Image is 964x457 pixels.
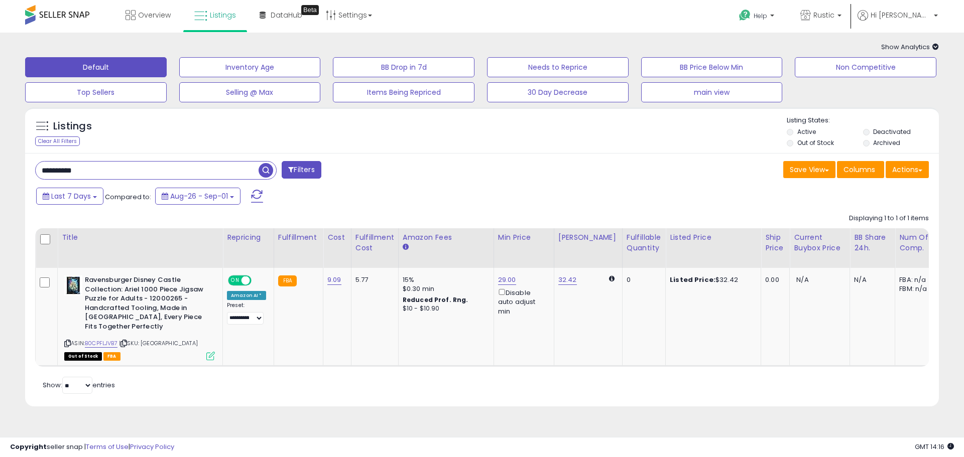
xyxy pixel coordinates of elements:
[85,275,207,334] b: Ravensburger Disney Castle Collection: Ariel 1000 Piece Jigsaw Puzzle for Adults - 12000265 - Han...
[327,232,347,243] div: Cost
[64,275,215,359] div: ASIN:
[858,10,938,33] a: Hi [PERSON_NAME]
[179,82,321,102] button: Selling @ Max
[627,275,658,284] div: 0
[754,12,767,20] span: Help
[796,275,808,284] span: N/A
[138,10,171,20] span: Overview
[915,442,954,451] span: 2025-09-9 14:16 GMT
[813,10,834,20] span: Rustic
[35,136,80,146] div: Clear All Filters
[670,232,757,243] div: Listed Price
[86,442,129,451] a: Terms of Use
[795,57,936,77] button: Non Competitive
[765,232,785,253] div: Ship Price
[333,82,474,102] button: Items Being Repriced
[229,276,242,285] span: ON
[25,82,167,102] button: Top Sellers
[843,165,875,175] span: Columns
[854,275,887,284] div: N/A
[731,2,784,33] a: Help
[498,275,516,285] a: 29.00
[130,442,174,451] a: Privacy Policy
[886,161,929,178] button: Actions
[498,287,546,316] div: Disable auto adjust min
[498,232,550,243] div: Min Price
[854,232,891,253] div: BB Share 24h.
[849,214,929,223] div: Displaying 1 to 1 of 1 items
[250,276,266,285] span: OFF
[62,232,218,243] div: Title
[558,232,618,243] div: [PERSON_NAME]
[103,352,120,361] span: FBA
[278,275,297,286] small: FBA
[487,82,629,102] button: 30 Day Decrease
[155,188,240,205] button: Aug-26 - Sep-01
[403,275,486,284] div: 15%
[403,232,490,243] div: Amazon Fees
[899,232,936,253] div: Num of Comp.
[670,275,753,284] div: $32.42
[179,57,321,77] button: Inventory Age
[787,116,938,125] p: Listing States:
[355,275,391,284] div: 5.77
[327,275,341,285] a: 9.09
[25,57,167,77] button: Default
[10,442,47,451] strong: Copyright
[105,192,151,202] span: Compared to:
[794,232,846,253] div: Current Buybox Price
[36,188,103,205] button: Last 7 Days
[873,127,911,136] label: Deactivated
[210,10,236,20] span: Listings
[837,161,884,178] button: Columns
[170,191,228,201] span: Aug-26 - Sep-01
[64,352,102,361] span: All listings that are currently out of stock and unavailable for purchase on Amazon
[403,243,409,252] small: Amazon Fees.
[119,339,198,347] span: | SKU: [GEOGRAPHIC_DATA]
[670,275,715,284] b: Listed Price:
[641,82,783,102] button: main view
[282,161,321,179] button: Filters
[43,380,115,390] span: Show: entries
[899,284,932,293] div: FBM: n/a
[301,5,319,15] div: Tooltip anchor
[797,138,834,147] label: Out of Stock
[227,232,270,243] div: Repricing
[403,295,468,304] b: Reduced Prof. Rng.
[227,302,266,325] div: Preset:
[53,119,92,133] h5: Listings
[403,304,486,313] div: $10 - $10.90
[278,232,319,243] div: Fulfillment
[783,161,835,178] button: Save View
[873,138,900,147] label: Archived
[797,127,816,136] label: Active
[85,339,117,348] a: B0CPFLJVB7
[899,275,932,284] div: FBA: n/a
[627,232,661,253] div: Fulfillable Quantity
[739,9,751,22] i: Get Help
[51,191,91,201] span: Last 7 Days
[271,10,302,20] span: DataHub
[558,275,577,285] a: 32.42
[355,232,394,253] div: Fulfillment Cost
[487,57,629,77] button: Needs to Reprice
[871,10,931,20] span: Hi [PERSON_NAME]
[227,291,266,300] div: Amazon AI *
[64,275,82,295] img: 41rIMg5j64L._SL40_.jpg
[10,442,174,452] div: seller snap | |
[881,42,939,52] span: Show Analytics
[403,284,486,293] div: $0.30 min
[333,57,474,77] button: BB Drop in 7d
[765,275,782,284] div: 0.00
[641,57,783,77] button: BB Price Below Min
